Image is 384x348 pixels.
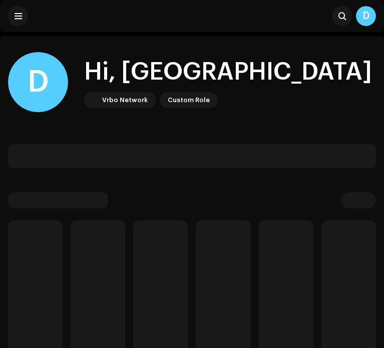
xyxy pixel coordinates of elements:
div: D [356,6,376,26]
img: 66bce8da-2cef-42a1-a8c4-ff775820a5f9 [86,94,98,106]
div: Vrbo Network [102,94,148,106]
div: Hi, [GEOGRAPHIC_DATA] [84,56,372,88]
div: D [8,52,68,112]
div: Custom Role [168,94,210,106]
